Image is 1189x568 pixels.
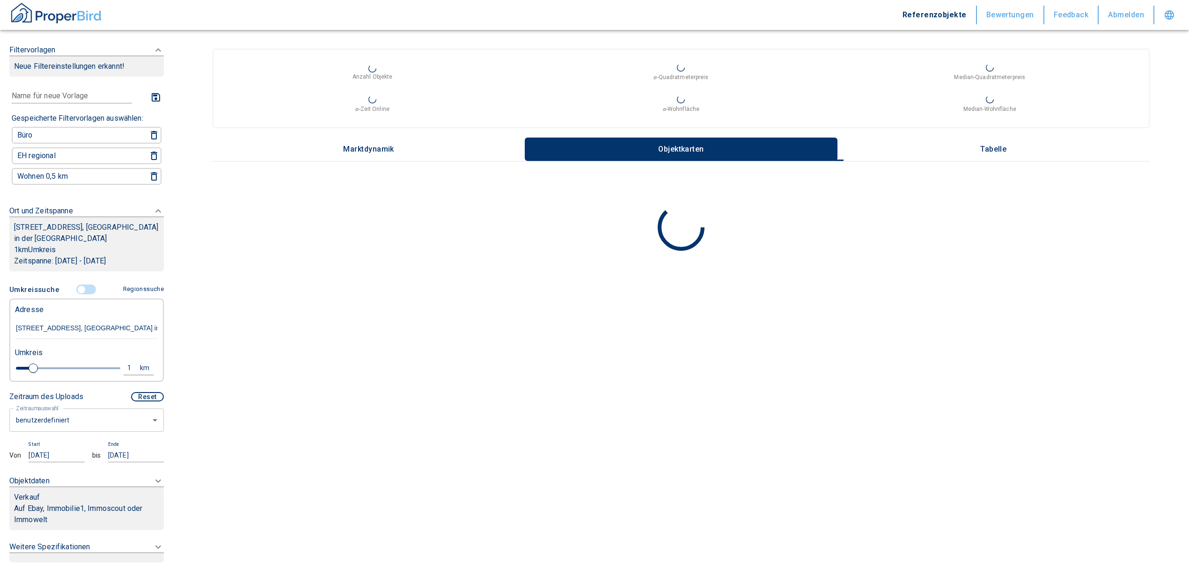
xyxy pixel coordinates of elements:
[143,362,151,374] div: km
[9,541,90,553] p: Weitere Spezifikationen
[355,105,389,113] p: ⌀-Zeit Online
[15,304,44,315] p: Adresse
[108,449,164,462] input: dd.mm.yyyy
[108,441,119,448] p: Ende
[124,361,154,375] button: 1km
[14,503,159,525] p: Auf Ebay, Immobilie1, Immoscout oder Immowelt
[9,281,63,299] button: Umkreissuche
[14,170,135,183] button: Wohnen 0,5 km
[14,222,159,244] p: [STREET_ADDRESS], [GEOGRAPHIC_DATA] in der [GEOGRAPHIC_DATA]
[17,173,68,180] p: Wohnen 0,5 km
[9,470,164,536] div: ObjektdatenVerkaufAuf Ebay, Immobilie1, Immoscout oder Immowelt
[9,475,50,487] p: Objektdaten
[970,145,1017,153] p: Tabelle
[14,492,40,503] p: Verkauf
[14,61,159,72] p: Neue Filtereinstellungen erkannt!
[977,6,1044,24] button: Bewertungen
[9,205,73,217] p: Ort und Zeitspanne
[343,145,394,153] p: Marktdynamik
[14,149,135,162] button: EH regional
[9,1,103,25] img: ProperBird Logo and Home Button
[9,451,21,460] div: Von
[17,152,56,160] p: EH regional
[658,145,705,153] p: Objektkarten
[14,255,159,267] p: Zeitspanne: [DATE] - [DATE]
[1099,6,1154,24] button: Abmelden
[9,35,164,86] div: FiltervorlagenNeue Filtereinstellungen erkannt!
[963,105,1016,113] p: Median-Wohnfläche
[12,113,143,124] p: Gespeicherte Filtervorlagen auswählen:
[213,138,1150,161] div: wrapped label tabs example
[9,44,55,56] p: Filtervorlagen
[15,318,158,339] input: Adresse ändern
[9,86,164,189] div: FiltervorlagenNeue Filtereinstellungen erkannt!
[9,536,164,568] div: Weitere Spezifikationen
[954,73,1025,81] p: Median-Quadratmeterpreis
[17,131,33,139] p: Büro
[663,105,699,113] p: ⌀-Wohnfläche
[9,196,164,281] div: Ort und Zeitspanne[STREET_ADDRESS], [GEOGRAPHIC_DATA] in der [GEOGRAPHIC_DATA]1kmUmkreisZeitspann...
[92,451,101,460] div: bis
[352,73,393,81] p: Anzahl Objekte
[29,441,40,448] p: Start
[1044,6,1099,24] button: Feedback
[893,6,977,24] button: Referenzobjekte
[9,391,83,402] p: Zeitraum des Uploads
[15,347,43,358] p: Umkreis
[119,281,164,298] button: Regionssuche
[653,73,708,81] p: ⌀-Quadratmeterpreis
[131,392,164,401] button: Reset
[9,1,103,29] button: ProperBird Logo and Home Button
[14,244,159,255] p: 1 km Umkreis
[126,362,143,374] div: 1
[29,449,84,462] input: dd.mm.yyyy
[9,408,164,432] div: benutzerdefiniert
[9,281,164,463] div: FiltervorlagenNeue Filtereinstellungen erkannt!
[14,129,135,142] button: Büro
